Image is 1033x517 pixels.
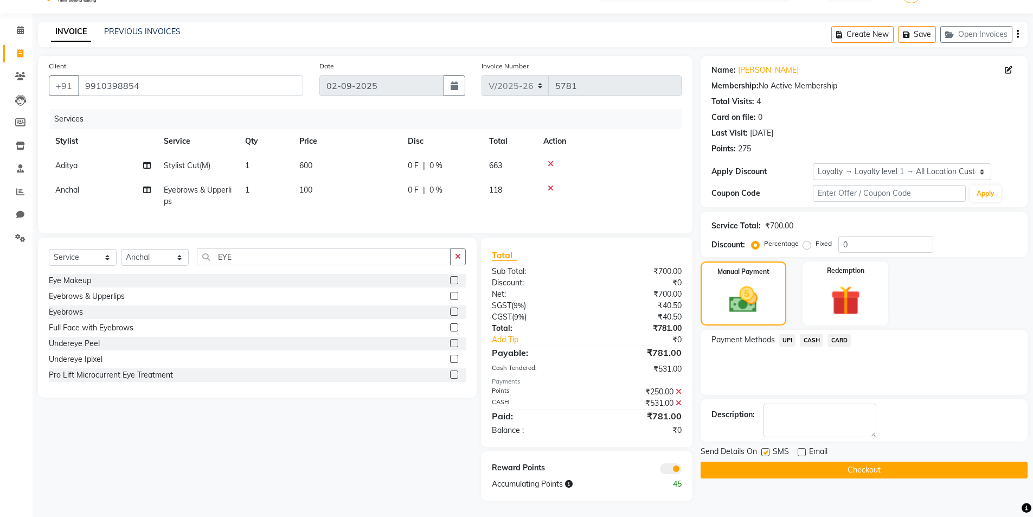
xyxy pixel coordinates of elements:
div: Total: [484,323,587,334]
button: +91 [49,75,79,96]
span: CASH [800,334,823,347]
span: | [423,160,425,171]
div: Eye Makeup [49,275,91,286]
div: Last Visit: [711,127,748,139]
div: Reward Points [484,462,587,474]
div: ₹40.50 [587,311,690,323]
span: SGST [492,301,511,310]
th: Disc [401,129,483,154]
div: ( ) [484,311,587,323]
button: Apply [970,186,1001,202]
span: Eyebrows & Upperlips [164,185,232,206]
span: CARD [827,334,851,347]
div: ₹781.00 [587,346,690,359]
div: ₹0 [587,425,690,436]
div: Services [50,109,690,129]
div: Card on file: [711,112,756,123]
div: Undereye Peel [49,338,100,349]
div: Service Total: [711,220,761,232]
a: [PERSON_NAME] [738,65,799,76]
div: Apply Discount [711,166,813,177]
div: Total Visits: [711,96,754,107]
div: ₹781.00 [587,410,690,423]
span: 0 F [408,160,419,171]
input: Enter Offer / Coupon Code [813,185,966,202]
div: Accumulating Points [484,478,638,490]
div: Full Face with Eyebrows [49,322,133,334]
span: Send Details On [701,446,757,459]
img: _cash.svg [720,283,767,316]
span: 1 [245,185,249,195]
th: Stylist [49,129,157,154]
div: No Active Membership [711,80,1017,92]
label: Invoice Number [482,61,529,71]
div: Eyebrows [49,307,83,318]
div: ₹0 [587,277,690,289]
div: ₹700.00 [587,266,690,277]
div: Undereye Ipixel [49,354,102,365]
label: Client [49,61,66,71]
div: Membership: [711,80,759,92]
span: 100 [299,185,312,195]
span: UPI [779,334,796,347]
th: Total [483,129,537,154]
span: 1 [245,161,249,170]
div: Cash Tendered: [484,363,587,375]
label: Manual Payment [717,267,769,277]
div: Name: [711,65,736,76]
div: ( ) [484,300,587,311]
div: CASH [484,398,587,409]
span: Email [809,446,827,459]
div: Net: [484,289,587,300]
div: Sub Total: [484,266,587,277]
a: INVOICE [51,22,91,42]
span: SMS [773,446,789,459]
div: ₹250.00 [587,386,690,398]
div: Points [484,386,587,398]
div: ₹781.00 [587,323,690,334]
span: CGST [492,312,512,322]
span: 0 % [429,184,442,196]
button: Checkout [701,462,1028,478]
div: Discount: [484,277,587,289]
a: Add Tip [484,334,604,346]
div: Discount: [711,239,745,251]
span: 118 [489,185,502,195]
button: Open Invoices [940,26,1012,43]
span: 9% [514,312,524,321]
img: _gift.svg [822,282,870,319]
span: Aditya [55,161,78,170]
span: Anchal [55,185,79,195]
label: Percentage [764,239,799,248]
div: ₹531.00 [587,363,690,375]
div: Payable: [484,346,587,359]
th: Service [157,129,239,154]
span: Stylist Cut(M) [164,161,210,170]
label: Redemption [827,266,864,276]
div: ₹700.00 [587,289,690,300]
input: Search or Scan [197,248,451,265]
div: Payments [492,377,681,386]
th: Price [293,129,401,154]
div: ₹0 [604,334,690,346]
span: 600 [299,161,312,170]
label: Date [319,61,334,71]
input: Search by Name/Mobile/Email/Code [78,75,303,96]
a: PREVIOUS INVOICES [104,27,181,36]
button: Save [898,26,936,43]
div: 275 [738,143,751,155]
span: 9% [514,301,524,310]
label: Fixed [816,239,832,248]
span: 0 F [408,184,419,196]
span: Total [492,250,517,261]
div: Paid: [484,410,587,423]
div: 0 [758,112,762,123]
div: Balance : [484,425,587,436]
div: 45 [638,478,690,490]
div: 4 [756,96,761,107]
div: ₹531.00 [587,398,690,409]
div: ₹700.00 [765,220,793,232]
div: Coupon Code [711,188,813,199]
th: Action [537,129,682,154]
span: | [423,184,425,196]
